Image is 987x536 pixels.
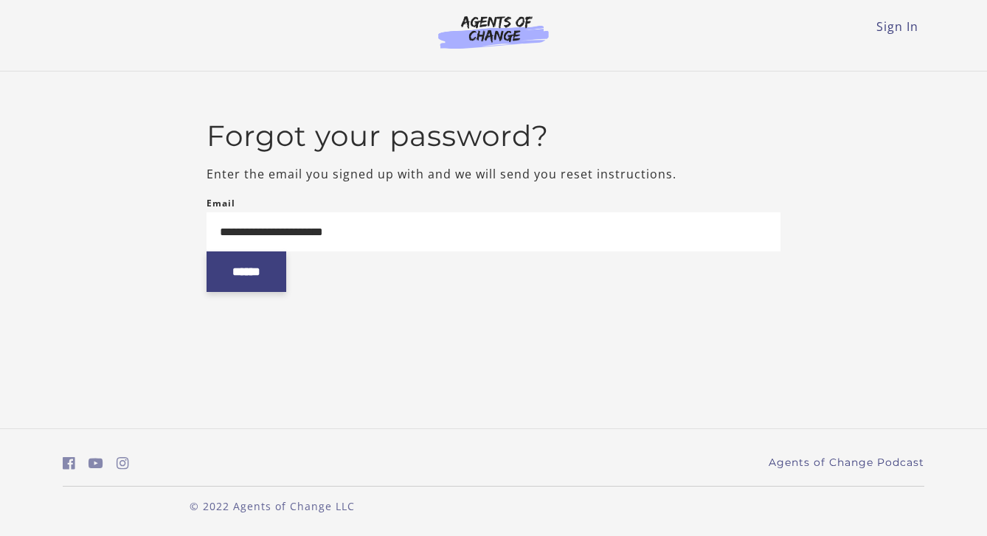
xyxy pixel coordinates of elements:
i: https://www.facebook.com/groups/aswbtestprep (Open in a new window) [63,456,75,470]
a: https://www.facebook.com/groups/aswbtestprep (Open in a new window) [63,453,75,474]
a: https://www.instagram.com/agentsofchangeprep/ (Open in a new window) [117,453,129,474]
label: Email [207,195,235,212]
h2: Forgot your password? [207,119,781,153]
p: Enter the email you signed up with and we will send you reset instructions. [207,165,781,183]
a: Sign In [876,18,918,35]
a: https://www.youtube.com/c/AgentsofChangeTestPrepbyMeaganMitchell (Open in a new window) [89,453,103,474]
p: © 2022 Agents of Change LLC [63,498,482,514]
a: Agents of Change Podcast [769,455,924,470]
i: https://www.instagram.com/agentsofchangeprep/ (Open in a new window) [117,456,129,470]
i: https://www.youtube.com/c/AgentsofChangeTestPrepbyMeaganMitchell (Open in a new window) [89,456,103,470]
img: Agents of Change Logo [423,15,564,49]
